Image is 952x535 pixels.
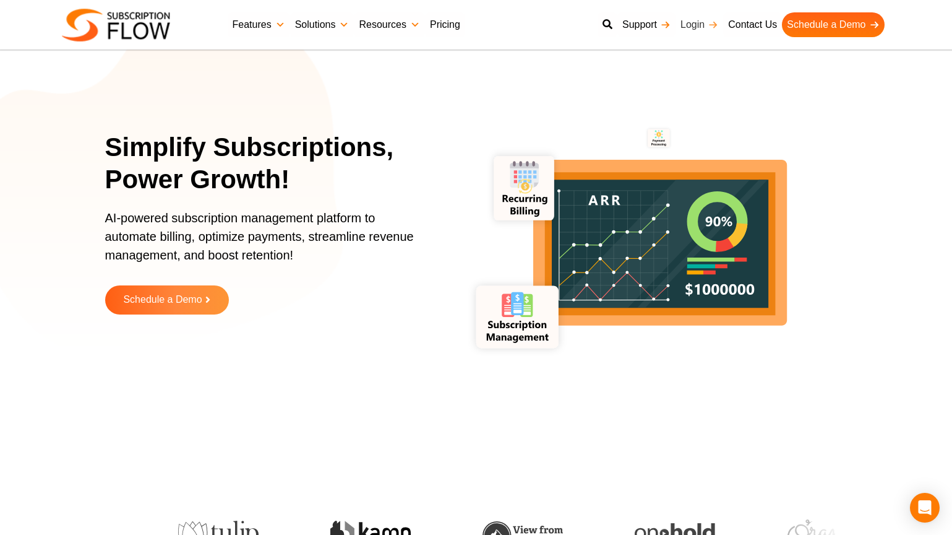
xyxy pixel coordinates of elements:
[105,209,427,277] p: AI-powered subscription management platform to automate billing, optimize payments, streamline re...
[123,295,202,305] span: Schedule a Demo
[105,285,229,315] a: Schedule a Demo
[228,12,290,37] a: Features
[290,12,354,37] a: Solutions
[425,12,465,37] a: Pricing
[782,12,884,37] a: Schedule a Demo
[675,12,723,37] a: Login
[354,12,424,37] a: Resources
[62,9,170,41] img: Subscriptionflow
[105,131,442,196] h1: Simplify Subscriptions, Power Growth!
[910,493,940,523] div: Open Intercom Messenger
[723,12,782,37] a: Contact Us
[617,12,675,37] a: Support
